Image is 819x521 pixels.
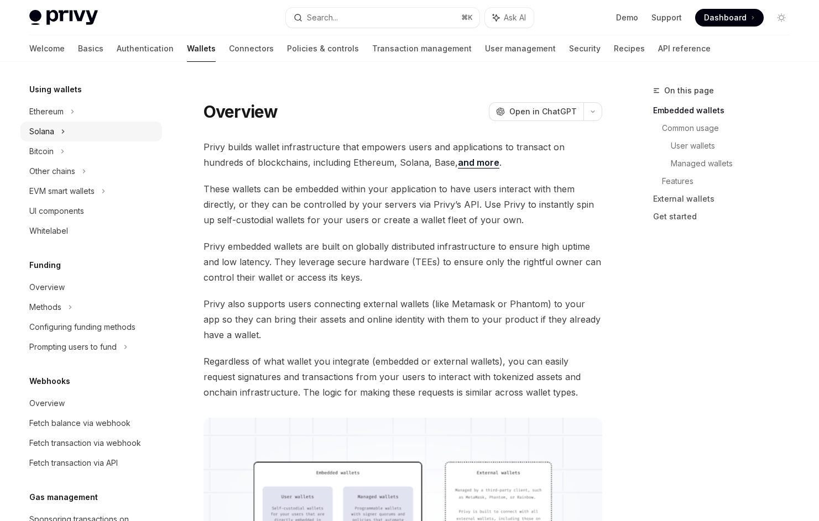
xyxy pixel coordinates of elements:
[29,259,61,272] h5: Funding
[461,13,473,22] span: ⌘ K
[29,125,54,138] div: Solana
[704,12,747,23] span: Dashboard
[20,413,162,433] a: Fetch balance via webhook
[29,204,84,218] div: UI components
[29,397,65,410] div: Overview
[20,277,162,297] a: Overview
[204,354,602,400] span: Regardless of what wallet you integrate (embedded or external wallets), you can easily request si...
[29,145,54,158] div: Bitcoin
[29,185,95,198] div: EVM smart wallets
[614,35,645,62] a: Recipes
[29,224,68,238] div: Whitelabel
[29,340,117,354] div: Prompting users to fund
[20,201,162,221] a: UI components
[662,119,799,137] a: Common usage
[20,317,162,337] a: Configuring funding methods
[29,10,98,25] img: light logo
[29,105,64,118] div: Ethereum
[29,83,82,96] h5: Using wallets
[653,208,799,225] a: Get started
[372,35,472,62] a: Transaction management
[509,106,577,117] span: Open in ChatGPT
[286,8,479,28] button: Search...⌘K
[616,12,638,23] a: Demo
[78,35,103,62] a: Basics
[29,456,118,470] div: Fetch transaction via API
[307,11,338,24] div: Search...
[20,453,162,473] a: Fetch transaction via API
[651,12,682,23] a: Support
[504,12,526,23] span: Ask AI
[662,172,799,190] a: Features
[664,84,714,97] span: On this page
[658,35,711,62] a: API reference
[287,35,359,62] a: Policies & controls
[485,35,556,62] a: User management
[489,102,583,121] button: Open in ChatGPT
[204,239,602,285] span: Privy embedded wallets are built on globally distributed infrastructure to ensure high uptime and...
[695,9,764,27] a: Dashboard
[204,296,602,343] span: Privy also supports users connecting external wallets (like Metamask or Phantom) to your app so t...
[20,221,162,241] a: Whitelabel
[569,35,601,62] a: Security
[671,137,799,155] a: User wallets
[204,181,602,228] span: These wallets can be embedded within your application to have users interact with them directly, ...
[29,491,98,504] h5: Gas management
[671,155,799,172] a: Managed wallets
[229,35,274,62] a: Connectors
[20,433,162,453] a: Fetch transaction via webhook
[204,139,602,170] span: Privy builds wallet infrastructure that empowers users and applications to transact on hundreds o...
[773,9,790,27] button: Toggle dark mode
[204,102,278,122] h1: Overview
[653,102,799,119] a: Embedded wallets
[29,281,65,294] div: Overview
[29,417,131,430] div: Fetch balance via webhook
[29,320,135,334] div: Configuring funding methods
[29,301,61,314] div: Methods
[653,190,799,208] a: External wallets
[117,35,174,62] a: Authentication
[187,35,216,62] a: Wallets
[485,8,534,28] button: Ask AI
[458,157,499,169] a: and more
[20,393,162,413] a: Overview
[29,436,141,450] div: Fetch transaction via webhook
[29,375,70,388] h5: Webhooks
[29,165,75,178] div: Other chains
[29,35,65,62] a: Welcome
